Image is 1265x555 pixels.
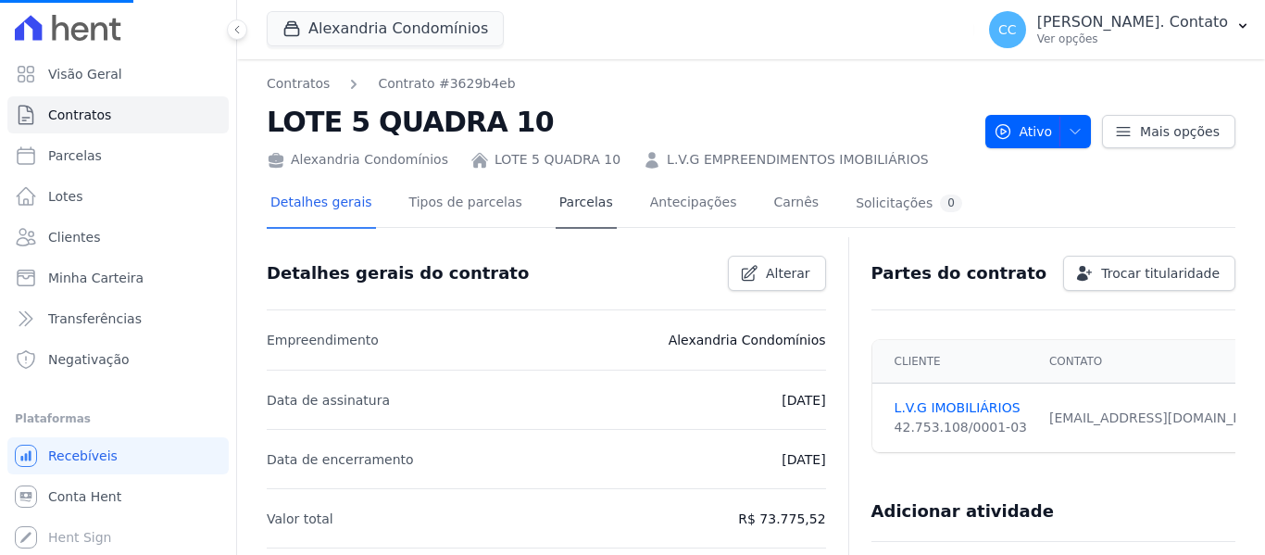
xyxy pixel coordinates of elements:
button: CC [PERSON_NAME]. Contato Ver opções [974,4,1265,56]
span: Alterar [766,264,810,283]
a: Parcelas [556,180,617,229]
p: Valor total [267,508,333,530]
p: Empreendimento [267,329,379,351]
a: Alterar [728,256,826,291]
p: Ver opções [1037,32,1228,46]
h3: Adicionar atividade [871,500,1054,523]
p: [PERSON_NAME]. Contato [1037,13,1228,32]
th: Cliente [872,340,1038,384]
p: Data de assinatura [267,389,390,411]
span: CC [998,23,1017,36]
a: Trocar titularidade [1063,256,1235,291]
button: Ativo [985,115,1092,148]
a: Tipos de parcelas [406,180,526,229]
a: Recebíveis [7,437,229,474]
a: Negativação [7,341,229,378]
a: Contrato #3629b4eb [378,74,515,94]
a: Clientes [7,219,229,256]
span: Mais opções [1140,122,1220,141]
a: Parcelas [7,137,229,174]
div: 42.753.108/0001-03 [895,418,1027,437]
span: Negativação [48,350,130,369]
p: [DATE] [782,448,825,471]
a: L.V.G EMPREENDIMENTOS IMOBILIÁRIOS [667,150,928,170]
a: Carnês [770,180,822,229]
a: Solicitações0 [852,180,966,229]
p: [DATE] [782,389,825,411]
span: Trocar titularidade [1101,264,1220,283]
a: Transferências [7,300,229,337]
div: 0 [940,195,962,212]
nav: Breadcrumb [267,74,516,94]
a: Antecipações [646,180,741,229]
a: Conta Hent [7,478,229,515]
a: Visão Geral [7,56,229,93]
div: Alexandria Condomínios [267,150,448,170]
div: Plataformas [15,408,221,430]
a: Contratos [267,74,330,94]
nav: Breadcrumb [267,74,971,94]
span: Visão Geral [48,65,122,83]
div: Solicitações [856,195,962,212]
h3: Partes do contrato [871,262,1047,284]
p: Alexandria Condomínios [669,329,826,351]
span: Recebíveis [48,447,118,465]
a: Detalhes gerais [267,180,376,229]
a: Minha Carteira [7,259,229,296]
h2: LOTE 5 QUADRA 10 [267,101,971,143]
a: Lotes [7,178,229,215]
a: LOTE 5 QUADRA 10 [495,150,620,170]
span: Contratos [48,106,111,124]
span: Conta Hent [48,487,121,506]
span: Parcelas [48,146,102,165]
span: Clientes [48,228,100,246]
span: Ativo [994,115,1053,148]
a: L.V.G IMOBILIÁRIOS [895,398,1027,418]
span: Lotes [48,187,83,206]
button: Alexandria Condomínios [267,11,504,46]
span: Minha Carteira [48,269,144,287]
a: Contratos [7,96,229,133]
span: Transferências [48,309,142,328]
p: Data de encerramento [267,448,414,471]
h3: Detalhes gerais do contrato [267,262,529,284]
a: Mais opções [1102,115,1235,148]
p: R$ 73.775,52 [738,508,825,530]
